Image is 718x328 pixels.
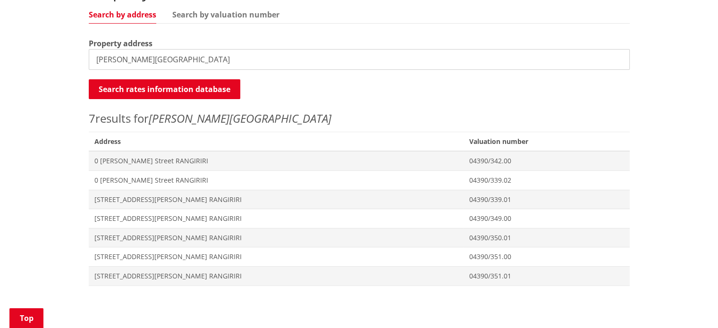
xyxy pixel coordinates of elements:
span: 04390/342.00 [469,156,624,166]
span: 0 [PERSON_NAME] Street RANGIRIRI [94,156,458,166]
em: [PERSON_NAME][GEOGRAPHIC_DATA] [149,110,331,126]
span: 04390/339.01 [469,195,624,204]
span: 04390/349.00 [469,214,624,223]
a: [STREET_ADDRESS][PERSON_NAME] RANGIRIRI 04390/351.00 [89,247,630,267]
a: Search by valuation number [172,11,279,18]
a: [STREET_ADDRESS][PERSON_NAME] RANGIRIRI 04390/351.01 [89,266,630,286]
span: [STREET_ADDRESS][PERSON_NAME] RANGIRIRI [94,214,458,223]
span: 7 [89,110,95,126]
span: 04390/351.01 [469,271,624,281]
input: e.g. Duke Street NGARUAWAHIA [89,49,630,70]
label: Property address [89,38,152,49]
a: [STREET_ADDRESS][PERSON_NAME] RANGIRIRI 04390/350.01 [89,228,630,247]
span: 04390/350.01 [469,233,624,243]
a: 0 [PERSON_NAME] Street RANGIRIRI 04390/342.00 [89,151,630,170]
span: Address [89,132,464,151]
span: [STREET_ADDRESS][PERSON_NAME] RANGIRIRI [94,271,458,281]
a: Search by address [89,11,156,18]
span: 04390/339.02 [469,176,624,185]
span: [STREET_ADDRESS][PERSON_NAME] RANGIRIRI [94,252,458,261]
a: [STREET_ADDRESS][PERSON_NAME] RANGIRIRI 04390/339.01 [89,190,630,209]
span: [STREET_ADDRESS][PERSON_NAME] RANGIRIRI [94,195,458,204]
iframe: Messenger Launcher [675,288,709,322]
span: 04390/351.00 [469,252,624,261]
button: Search rates information database [89,79,240,99]
span: Valuation number [463,132,629,151]
a: 0 [PERSON_NAME] Street RANGIRIRI 04390/339.02 [89,170,630,190]
p: results for [89,110,630,127]
a: Top [9,308,43,328]
a: [STREET_ADDRESS][PERSON_NAME] RANGIRIRI 04390/349.00 [89,209,630,228]
span: 0 [PERSON_NAME] Street RANGIRIRI [94,176,458,185]
span: [STREET_ADDRESS][PERSON_NAME] RANGIRIRI [94,233,458,243]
